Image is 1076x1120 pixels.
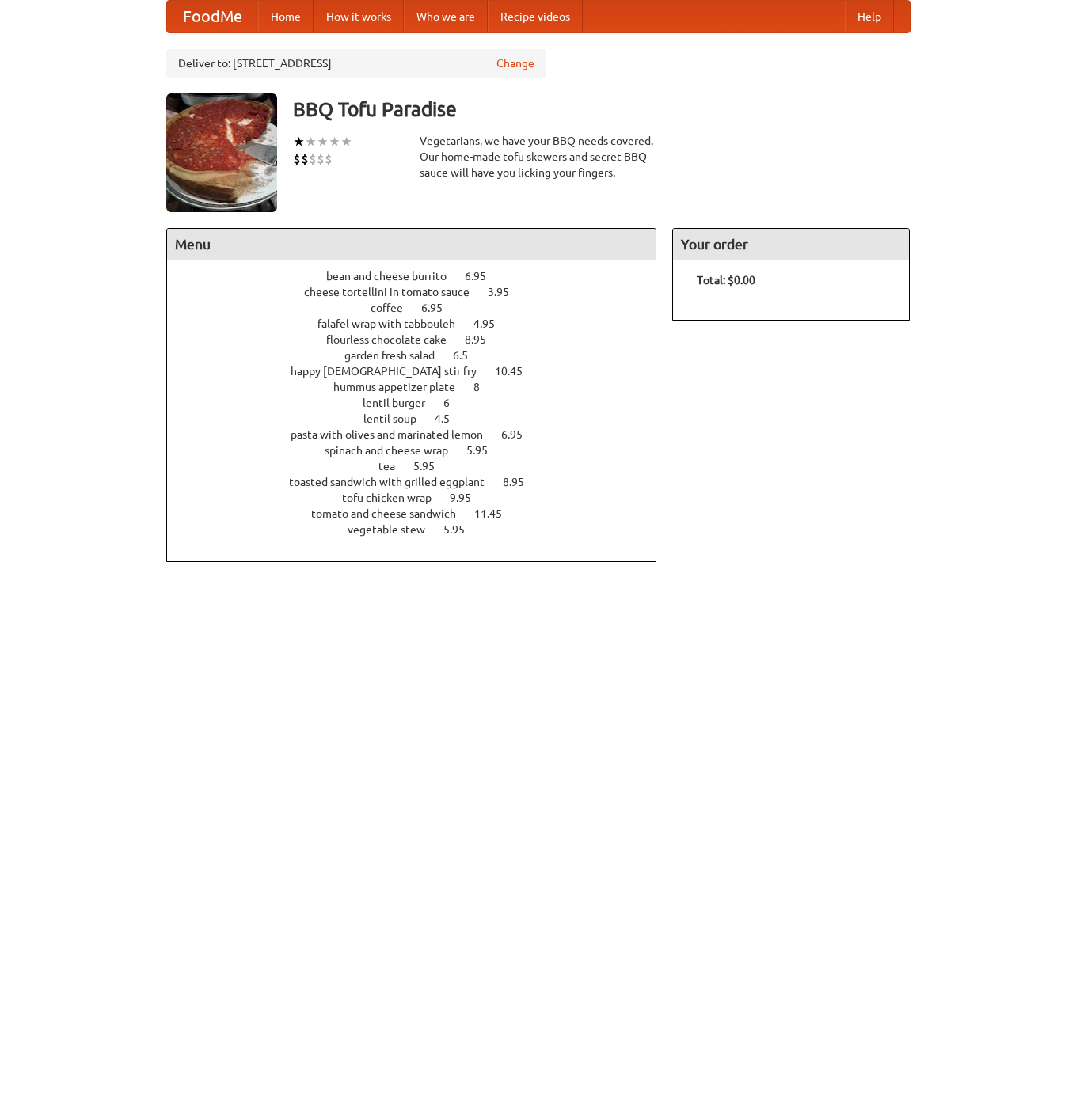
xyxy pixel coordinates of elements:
[501,428,538,441] span: 6.95
[420,133,657,180] div: Vegetarians, we have your BBQ needs covered. Our home-made tofu skewers and secret BBQ sauce will...
[333,381,471,393] span: hummus appetizer plate
[304,286,538,298] a: cheese tortellini in tomato sauce 3.95
[488,286,525,298] span: 3.95
[413,460,451,473] span: 5.95
[404,1,488,32] a: Who we are
[465,333,502,346] span: 8.95
[291,365,552,378] a: happy [DEMOGRAPHIC_DATA] stir fry 10.45
[473,317,511,330] span: 4.95
[289,476,500,488] span: toasted sandwich with grilled eggplant
[326,270,462,283] span: bean and cheese burrito
[488,1,583,32] a: Recipe videos
[311,507,531,520] a: tomato and cheese sandwich 11.45
[845,1,894,32] a: Help
[378,460,464,473] a: tea 5.95
[166,93,277,212] img: angular.jpg
[317,133,329,150] li: ★
[453,349,484,362] span: 6.5
[311,507,472,520] span: tomato and cheese sandwich
[435,412,466,425] span: 4.5
[317,317,471,330] span: falafel wrap with tabbouleh
[333,381,509,393] a: hummus appetizer plate 8
[495,365,538,378] span: 10.45
[326,333,462,346] span: flourless chocolate cake
[473,381,496,393] span: 8
[326,333,515,346] a: flourless chocolate cake 8.95
[293,150,301,168] li: $
[314,1,404,32] a: How it works
[167,1,258,32] a: FoodMe
[342,492,447,504] span: tofu chicken wrap
[363,412,432,425] span: lentil soup
[291,428,499,441] span: pasta with olives and marinated lemon
[329,133,340,150] li: ★
[340,133,352,150] li: ★
[371,302,472,314] a: coffee 6.95
[305,133,317,150] li: ★
[326,270,515,283] a: bean and cheese burrito 6.95
[291,365,492,378] span: happy [DEMOGRAPHIC_DATA] stir fry
[371,302,419,314] span: coffee
[697,274,755,287] b: Total: $0.00
[317,317,524,330] a: falafel wrap with tabbouleh 4.95
[293,93,911,125] h3: BBQ Tofu Paradise
[363,397,441,409] span: lentil burger
[325,444,517,457] a: spinach and cheese wrap 5.95
[378,460,411,473] span: tea
[363,412,479,425] a: lentil soup 4.5
[317,150,325,168] li: $
[304,286,485,298] span: cheese tortellini in tomato sauce
[289,476,553,488] a: toasted sandwich with grilled eggplant 8.95
[443,523,481,536] span: 5.95
[450,492,487,504] span: 9.95
[348,523,494,536] a: vegetable stew 5.95
[325,150,333,168] li: $
[344,349,497,362] a: garden fresh salad 6.5
[474,507,518,520] span: 11.45
[291,428,552,441] a: pasta with olives and marinated lemon 6.95
[466,444,504,457] span: 5.95
[363,397,479,409] a: lentil burger 6
[166,49,546,78] div: Deliver to: [STREET_ADDRESS]
[348,523,441,536] span: vegetable stew
[421,302,458,314] span: 6.95
[443,397,466,409] span: 6
[673,229,909,260] h4: Your order
[293,133,305,150] li: ★
[503,476,540,488] span: 8.95
[167,229,656,260] h4: Menu
[496,55,534,71] a: Change
[465,270,502,283] span: 6.95
[344,349,451,362] span: garden fresh salad
[325,444,464,457] span: spinach and cheese wrap
[301,150,309,168] li: $
[342,492,500,504] a: tofu chicken wrap 9.95
[309,150,317,168] li: $
[258,1,314,32] a: Home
